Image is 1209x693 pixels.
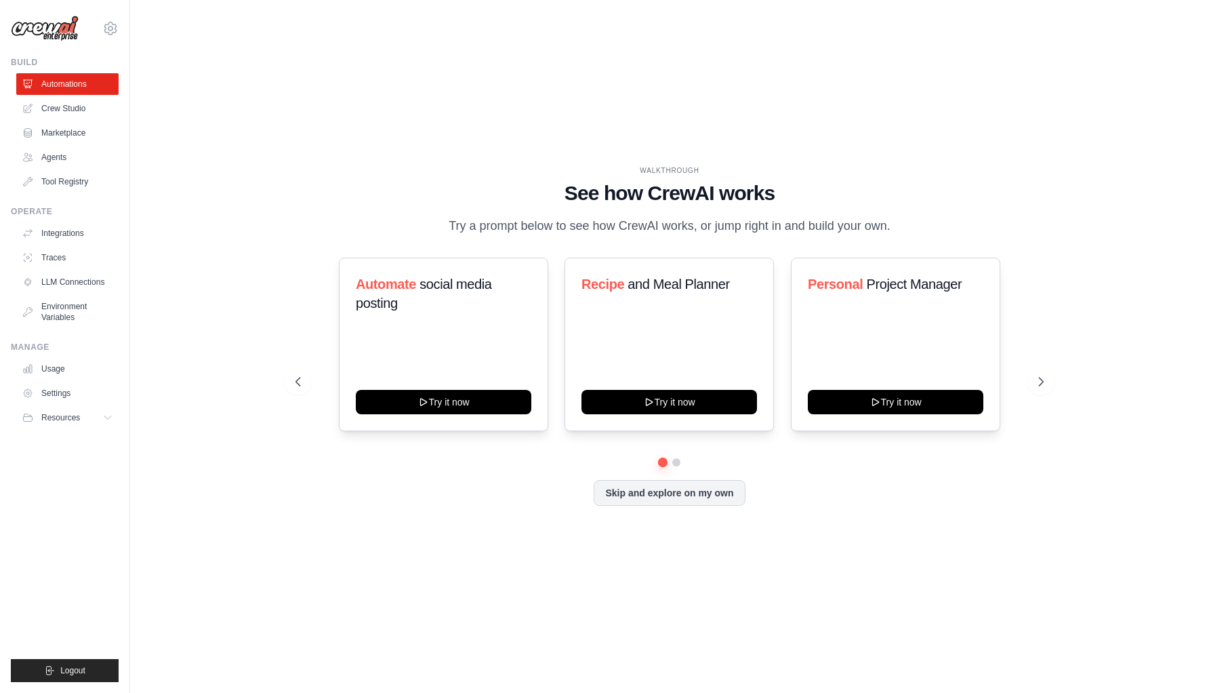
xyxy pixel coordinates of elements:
a: Settings [16,382,119,404]
a: Tool Registry [16,171,119,193]
span: Resources [41,412,80,423]
button: Logout [11,659,119,682]
span: and Meal Planner [628,277,730,292]
div: Manage [11,342,119,353]
a: Crew Studio [16,98,119,119]
a: Integrations [16,222,119,244]
button: Resources [16,407,119,429]
button: Try it now [581,390,757,414]
span: Project Manager [866,277,962,292]
a: Traces [16,247,119,269]
div: Operate [11,206,119,217]
p: Try a prompt below to see how CrewAI works, or jump right in and build your own. [442,216,897,236]
span: Recipe [581,277,624,292]
a: Agents [16,146,119,168]
button: Skip and explore on my own [594,480,745,506]
a: Environment Variables [16,296,119,328]
a: Marketplace [16,122,119,144]
div: Build [11,57,119,68]
h1: See how CrewAI works [295,181,1044,205]
div: WALKTHROUGH [295,165,1044,176]
span: Automate [356,277,416,292]
img: Logo [11,16,79,41]
a: LLM Connections [16,271,119,293]
a: Automations [16,73,119,95]
button: Try it now [356,390,531,414]
a: Usage [16,358,119,380]
span: Personal [808,277,863,292]
button: Try it now [808,390,983,414]
span: Logout [60,665,85,676]
span: social media posting [356,277,492,311]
